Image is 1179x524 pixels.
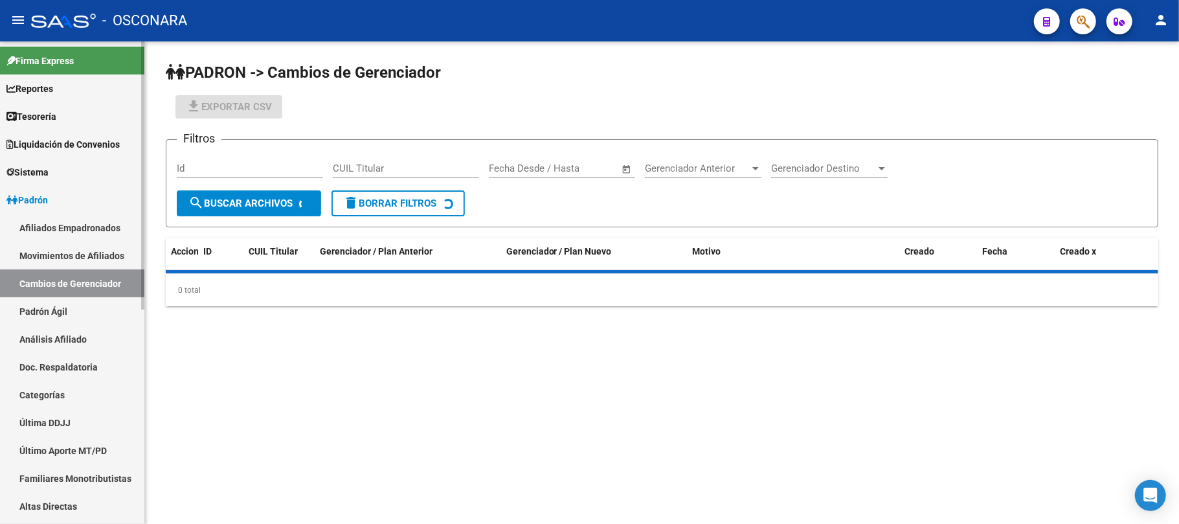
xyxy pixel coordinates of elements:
datatable-header-cell: Accion [166,238,198,280]
input: Start date [489,163,531,174]
span: PADRON -> Cambios de Gerenciador [166,63,441,82]
datatable-header-cell: Motivo [687,238,899,280]
span: Gerenciador / Plan Anterior [320,246,432,256]
mat-icon: search [188,195,204,211]
button: Buscar Archivos [177,190,321,216]
span: Borrar Filtros [343,198,436,209]
span: Reportes [6,82,53,96]
span: Accion [171,246,199,256]
button: Open calendar [620,162,634,177]
span: Creado [904,246,934,256]
h3: Filtros [177,130,221,148]
span: Buscar Archivos [188,198,293,209]
datatable-header-cell: ID [198,238,243,280]
mat-icon: file_download [186,98,201,114]
mat-icon: delete [343,195,359,211]
span: Creado x [1060,246,1096,256]
button: Borrar Filtros [331,190,465,216]
datatable-header-cell: Creado [899,238,977,280]
span: ID [203,246,212,256]
span: CUIL Titular [249,246,298,256]
span: Motivo [692,246,721,256]
datatable-header-cell: Fecha [977,238,1055,280]
span: Liquidación de Convenios [6,137,120,152]
span: Gerenciador Anterior [645,163,750,174]
mat-icon: menu [10,12,26,28]
div: 0 total [166,274,1158,306]
span: Sistema [6,165,49,179]
span: Gerenciador Destino [771,163,876,174]
span: Padrón [6,193,48,207]
datatable-header-cell: Gerenciador / Plan Nuevo [501,238,688,280]
span: Tesorería [6,109,56,124]
span: Gerenciador / Plan Nuevo [506,246,612,256]
button: Exportar CSV [175,95,282,119]
datatable-header-cell: Gerenciador / Plan Anterior [315,238,501,280]
span: - OSCONARA [102,6,187,35]
datatable-header-cell: Creado x [1055,238,1158,280]
div: Open Intercom Messenger [1135,480,1166,511]
span: Exportar CSV [186,101,272,113]
span: Fecha [982,246,1007,256]
datatable-header-cell: CUIL Titular [243,238,315,280]
input: End date [543,163,605,174]
mat-icon: person [1153,12,1169,28]
span: Firma Express [6,54,74,68]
